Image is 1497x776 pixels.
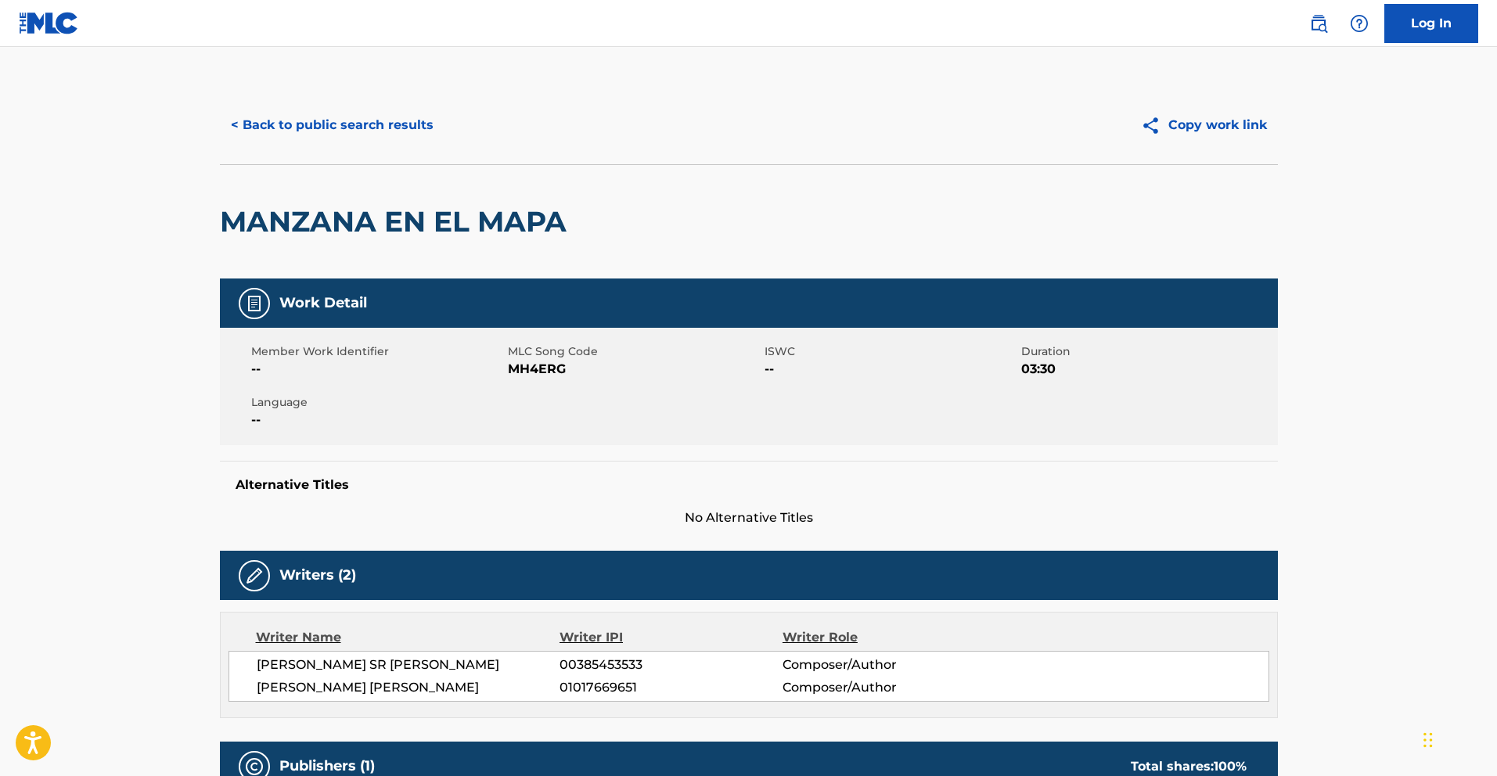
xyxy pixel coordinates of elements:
[1131,757,1247,776] div: Total shares:
[560,678,782,697] span: 01017669651
[1344,8,1375,39] div: Help
[279,294,367,312] h5: Work Detail
[508,343,761,360] span: MLC Song Code
[279,566,356,584] h5: Writers (2)
[1423,717,1433,763] div: Drag
[1021,360,1274,379] span: 03:30
[765,343,1017,360] span: ISWC
[1419,701,1497,776] iframe: Chat Widget
[1141,116,1168,135] img: Copy work link
[765,360,1017,379] span: --
[1384,4,1478,43] a: Log In
[251,343,504,360] span: Member Work Identifier
[251,411,504,429] span: --
[783,628,985,647] div: Writer Role
[251,360,504,379] span: --
[560,656,782,674] span: 00385453533
[783,678,985,697] span: Composer/Author
[220,508,1278,527] span: No Alternative Titles
[1214,759,1247,774] span: 100 %
[256,628,560,647] div: Writer Name
[1021,343,1274,360] span: Duration
[220,106,444,145] button: < Back to public search results
[1350,14,1369,33] img: help
[1309,14,1328,33] img: search
[257,678,560,697] span: [PERSON_NAME] [PERSON_NAME]
[19,12,79,34] img: MLC Logo
[1303,8,1334,39] a: Public Search
[783,656,985,674] span: Composer/Author
[220,204,574,239] h2: MANZANA EN EL MAPA
[245,294,264,313] img: Work Detail
[245,757,264,776] img: Publishers
[508,360,761,379] span: MH4ERG
[560,628,783,647] div: Writer IPI
[251,394,504,411] span: Language
[245,566,264,585] img: Writers
[279,757,375,775] h5: Publishers (1)
[257,656,560,674] span: [PERSON_NAME] SR [PERSON_NAME]
[236,477,1262,493] h5: Alternative Titles
[1130,106,1278,145] button: Copy work link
